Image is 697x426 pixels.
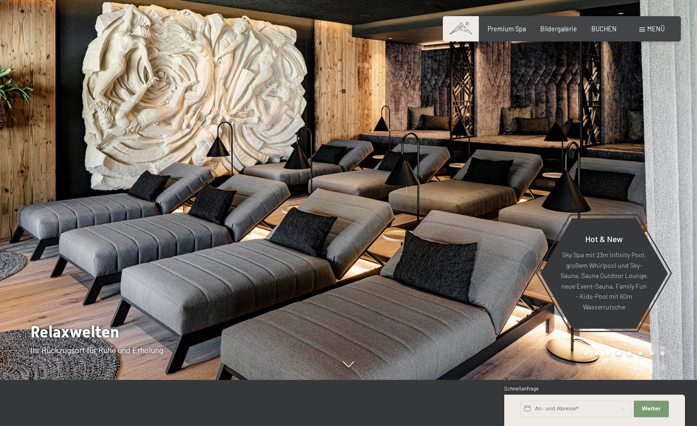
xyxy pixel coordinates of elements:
span: Weiter [642,405,661,413]
div: Carousel Page 8 [660,351,665,356]
a: Bildergalerie [540,25,577,33]
span: Schnellanfrage [504,385,539,391]
span: Menü [647,25,665,33]
div: Carousel Pagination [580,351,664,356]
div: Carousel Page 6 [638,351,643,356]
div: Carousel Page 2 [595,351,599,356]
a: Premium Spa [488,25,526,33]
button: Weiter [634,401,669,417]
p: Sky Spa mit 23m Infinity Pool, großem Whirlpool und Sky-Sauna, Sauna Outdoor Lounge, neue Event-S... [560,250,648,313]
a: Hot & New Sky Spa mit 23m Infinity Pool, großem Whirlpool und Sky-Sauna, Sauna Outdoor Lounge, ne... [540,218,668,329]
div: Carousel Page 3 [606,351,610,356]
div: Carousel Page 5 [627,351,632,356]
span: Hot & New [585,234,623,244]
div: Carousel Page 7 [649,351,654,356]
div: Carousel Page 1 [584,351,588,356]
div: Carousel Page 4 (Current Slide) [616,351,621,356]
a: BUCHEN [591,25,617,33]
